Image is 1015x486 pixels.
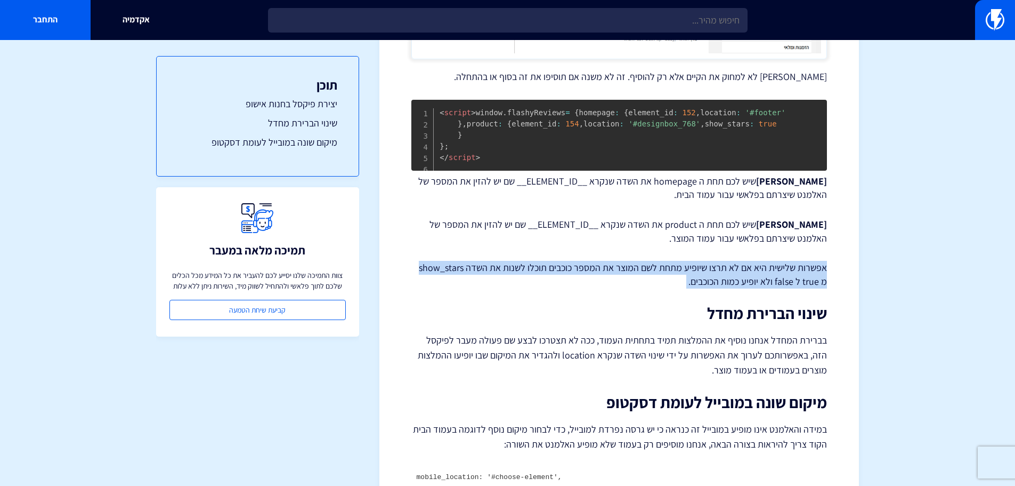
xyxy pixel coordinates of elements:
span: } [458,119,462,128]
span: { [624,108,628,117]
p: שיש לכם תחת ה homepage את השדה שנקרא __ELEMENT_ID__ שם יש להזין את המספר של האלמנט שיצרתם בפלאשי ... [411,174,827,202]
span: script [440,153,475,162]
span: = [565,108,570,117]
strong: [PERSON_NAME] [756,218,827,230]
span: : [615,108,619,117]
span: 152 [683,108,696,117]
p: [PERSON_NAME] לא למחוק את הקיים אלא רק להוסיף. זה לא משנה אם תוסיפו את זה בסוף או בהתחלה. [411,70,827,84]
span: true [759,119,777,128]
span: , [700,119,704,128]
h2: מיקום שונה במובייל לעומת דסקטופ [411,394,827,411]
strong: [PERSON_NAME] [756,175,827,187]
span: , [462,119,466,128]
span: : [750,119,754,128]
h2: שינוי הברירת מחדל [411,305,827,322]
span: 154 [565,119,579,128]
span: , [696,108,700,117]
input: חיפוש מהיר... [268,8,748,33]
h3: תוכן [178,78,337,92]
span: } [458,131,462,139]
p: בברירת המחדל אנחנו נוסיף את ההמלצות תמיד בתחתית העמוד, ככה לא תצטרכו לבצע שם פעולה מעבר לפיקסל הז... [411,333,827,378]
span: '#designbox_768' [628,119,700,128]
span: </ [440,153,449,162]
span: > [476,153,480,162]
span: : [498,119,502,128]
span: ; [444,142,449,150]
span: : [736,108,741,117]
span: window flashyReviews homepage element_id location product element_id location show_stars [440,108,785,150]
span: : [556,119,561,128]
span: , [579,119,583,128]
h3: תמיכה מלאה במעבר [209,244,305,257]
span: { [574,108,579,117]
p: אפשרות שלישית היא אם לא תרצו שיופיע מתחת לשם המוצר את המספר כוכבים תוכלו לשנות את השדה show_stars... [411,261,827,288]
p: שיש לכם תחת ה product את השדה שנקרא __ELEMENT_ID__ שם יש להזין את המספר של האלמנט שיצרתם בפלאשי ע... [411,218,827,245]
a: קביעת שיחת הטמעה [169,300,346,320]
span: script [440,108,471,117]
span: '#footer' [745,108,786,117]
span: . [502,108,507,117]
a: שינוי הברירת מחדל [178,116,337,130]
span: > [471,108,475,117]
a: יצירת פיקסל בחנות אישופ [178,97,337,111]
span: : [673,108,678,117]
span: < [440,108,444,117]
span: : [620,119,624,128]
a: מיקום שונה במובייל לעומת דסקטופ [178,136,337,149]
p: צוות התמיכה שלנו יסייע לכם להעביר את כל המידע מכל הכלים שלכם לתוך פלאשי ולהתחיל לשווק מיד, השירות... [169,270,346,291]
span: } [440,142,444,150]
code: mobile_location: '#choose-element', [417,473,562,481]
span: { [507,119,511,128]
p: במידה והאלמנט אינו מופיע במובייל זה כנראה כי יש גרסה נפרדת למובייל, כדי לבחור מיקום נוסף לדוגמה ב... [411,422,827,452]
